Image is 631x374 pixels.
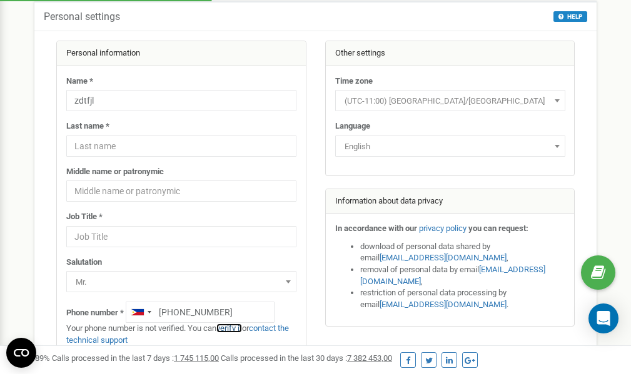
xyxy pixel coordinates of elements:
[588,303,618,333] div: Open Intercom Messenger
[126,302,155,322] div: Telephone country code
[326,189,575,214] div: Information about data privacy
[340,92,561,110] span: (UTC-11:00) Pacific/Midway
[340,138,561,155] span: English
[66,323,289,345] a: contact the technical support
[66,211,103,223] label: Job Title *
[174,353,219,363] u: 1 745 115,00
[66,307,124,319] label: Phone number *
[57,41,306,66] div: Personal information
[360,265,545,286] a: [EMAIL_ADDRESS][DOMAIN_NAME]
[6,338,36,368] button: Open CMP widget
[66,180,296,202] input: Middle name or patronymic
[66,271,296,292] span: Mr.
[335,135,565,157] span: English
[335,121,370,132] label: Language
[66,226,296,247] input: Job Title
[66,166,164,178] label: Middle name or patronymic
[335,90,565,111] span: (UTC-11:00) Pacific/Midway
[66,135,296,157] input: Last name
[347,353,392,363] u: 7 382 453,00
[44,11,120,22] h5: Personal settings
[66,76,93,87] label: Name *
[66,121,109,132] label: Last name *
[66,90,296,111] input: Name
[71,273,292,291] span: Mr.
[360,241,565,264] li: download of personal data shared by email ,
[380,253,507,262] a: [EMAIL_ADDRESS][DOMAIN_NAME]
[221,353,392,363] span: Calls processed in the last 30 days :
[380,300,507,309] a: [EMAIL_ADDRESS][DOMAIN_NAME]
[66,323,296,346] p: Your phone number is not verified. You can or
[335,76,373,87] label: Time zone
[419,224,467,233] a: privacy policy
[553,11,587,22] button: HELP
[126,302,275,323] input: +1-800-555-55-55
[326,41,575,66] div: Other settings
[216,323,242,333] a: verify it
[360,264,565,287] li: removal of personal data by email ,
[468,224,528,233] strong: you can request:
[66,257,102,268] label: Salutation
[335,224,417,233] strong: In accordance with our
[52,353,219,363] span: Calls processed in the last 7 days :
[360,287,565,310] li: restriction of personal data processing by email .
